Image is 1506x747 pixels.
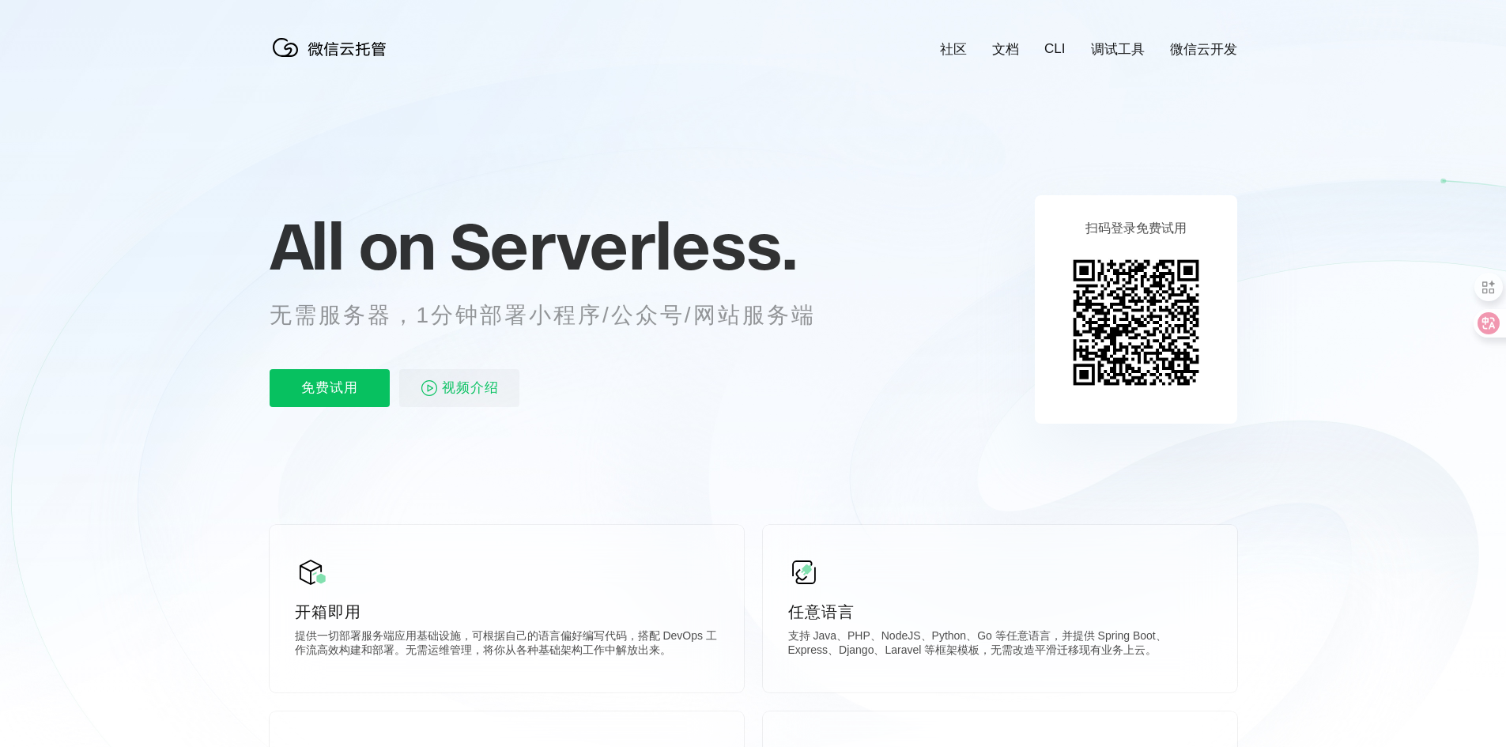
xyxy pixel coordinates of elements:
[270,32,396,63] img: 微信云托管
[420,379,439,398] img: video_play.svg
[940,40,967,58] a: 社区
[270,369,390,407] p: 免费试用
[270,52,396,66] a: 微信云托管
[450,206,797,285] span: Serverless.
[1044,41,1065,57] a: CLI
[1091,40,1145,58] a: 调试工具
[295,629,719,661] p: 提供一切部署服务端应用基础设施，可根据自己的语言偏好编写代码，搭配 DevOps 工作流高效构建和部署。无需运维管理，将你从各种基础架构工作中解放出来。
[992,40,1019,58] a: 文档
[270,300,845,331] p: 无需服务器，1分钟部署小程序/公众号/网站服务端
[1085,221,1187,237] p: 扫码登录免费试用
[788,601,1212,623] p: 任意语言
[1170,40,1237,58] a: 微信云开发
[295,601,719,623] p: 开箱即用
[270,206,435,285] span: All on
[788,629,1212,661] p: 支持 Java、PHP、NodeJS、Python、Go 等任意语言，并提供 Spring Boot、Express、Django、Laravel 等框架模板，无需改造平滑迁移现有业务上云。
[442,369,499,407] span: 视频介绍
